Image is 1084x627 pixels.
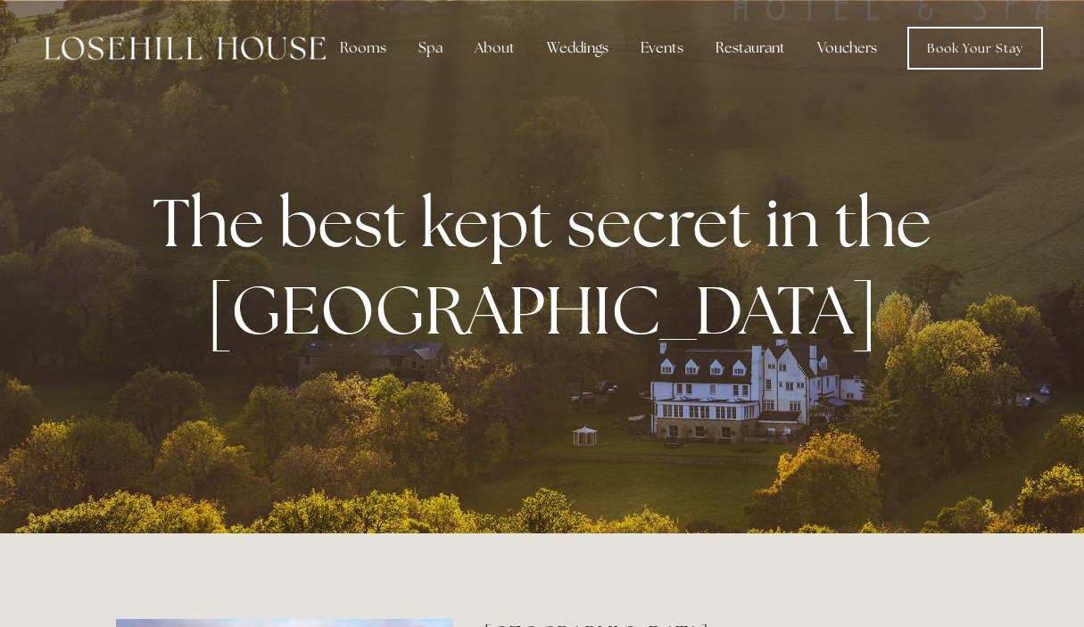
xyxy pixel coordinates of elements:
[404,30,457,66] div: Spa
[153,178,946,353] strong: The best kept secret in the [GEOGRAPHIC_DATA]
[460,30,529,66] div: About
[803,30,891,66] a: Vouchers
[626,30,698,66] div: Events
[533,30,623,66] div: Weddings
[45,37,326,60] img: Losehill House
[701,30,799,66] div: Restaurant
[326,30,401,66] div: Rooms
[907,27,1043,70] a: Book Your Stay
